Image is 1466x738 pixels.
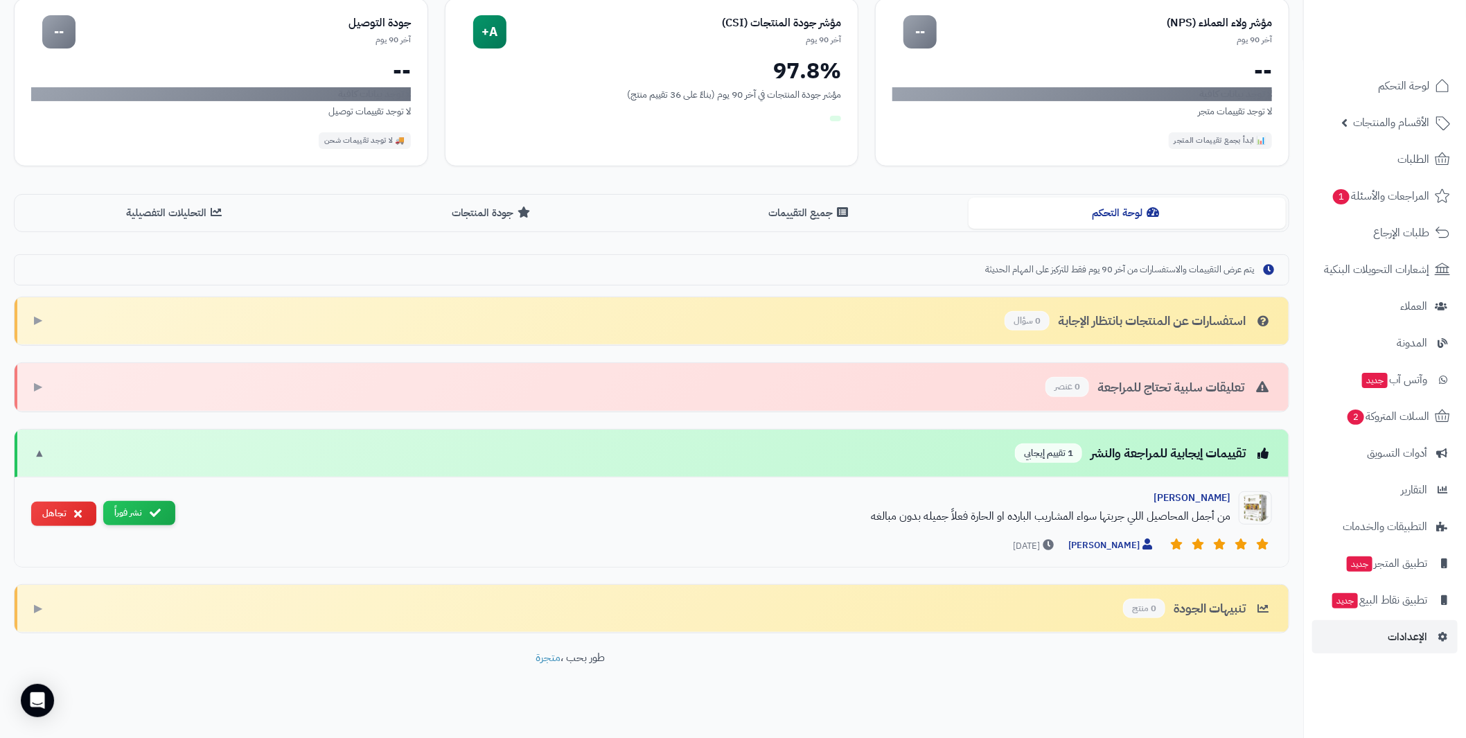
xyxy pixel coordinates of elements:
div: من أجمل المحاصيل اللي جربتها سواء المشاريب البارده او الحارة فعلاً جميله بدون مبالغه [186,508,1230,525]
div: [PERSON_NAME] [186,491,1230,505]
span: التقارير [1401,480,1427,500]
span: لوحة التحكم [1378,76,1429,96]
div: آخر 90 يوم [937,34,1272,46]
button: نشر فوراً [103,501,175,525]
button: التحليلات التفصيلية [17,197,335,229]
div: لا توجد تقييمات متجر [892,104,1272,118]
a: السلات المتروكة2 [1312,400,1458,433]
div: لا توجد تقييمات توصيل [31,104,411,118]
a: المدونة [1312,326,1458,360]
a: وآتس آبجديد [1312,363,1458,396]
div: تعليقات سلبية تحتاج للمراجعة [1045,377,1272,397]
div: مؤشر ولاء العملاء (NPS) [937,15,1272,31]
div: لا توجد بيانات كافية [31,87,411,101]
button: لوحة التحكم [969,197,1286,229]
div: -- [892,60,1272,82]
button: جودة المنتجات [335,197,652,229]
span: جديد [1362,373,1388,388]
a: الإعدادات [1312,620,1458,653]
div: -- [42,15,76,49]
div: استفسارات عن المنتجات بانتظار الإجابة [1005,311,1272,331]
a: إشعارات التحويلات البنكية [1312,253,1458,286]
span: المدونة [1397,333,1427,353]
a: طلبات الإرجاع [1312,216,1458,249]
span: 0 سؤال [1005,311,1050,331]
span: الإعدادات [1388,627,1427,647]
a: تطبيق المتجرجديد [1312,547,1458,580]
span: 1 [1333,189,1350,204]
div: Open Intercom Messenger [21,684,54,717]
span: ▶ [34,313,42,328]
span: يتم عرض التقييمات والاستفسارات من آخر 90 يوم فقط للتركيز على المهام الحديثة [985,263,1254,276]
a: المراجعات والأسئلة1 [1312,179,1458,213]
span: ▶ [34,601,42,617]
span: ▼ [34,446,45,462]
img: Product [1239,491,1272,525]
span: جديد [1332,593,1358,608]
img: logo-2.png [1372,39,1453,68]
div: تنبيهات الجودة [1123,599,1272,619]
span: السلات المتروكة [1346,407,1429,426]
span: العملاء [1400,297,1427,316]
a: التطبيقات والخدمات [1312,510,1458,543]
span: الطلبات [1397,150,1429,169]
span: إشعارات التحويلات البنكية [1324,260,1429,279]
span: ▶ [34,379,42,395]
div: A+ [473,15,506,49]
a: لوحة التحكم [1312,69,1458,103]
span: [PERSON_NAME] [1068,538,1156,553]
span: طلبات الإرجاع [1373,223,1429,243]
button: جميع التقييمات [652,197,969,229]
div: آخر 90 يوم [76,34,411,46]
div: آخر 90 يوم [506,34,842,46]
span: أدوات التسويق [1367,443,1427,463]
span: المراجعات والأسئلة [1332,186,1429,206]
span: 2 [1348,410,1364,425]
div: 97.8% [462,60,842,82]
button: تجاهل [31,502,96,526]
span: جديد [1347,556,1372,572]
span: تطبيق نقاط البيع [1331,590,1427,610]
a: التقارير [1312,473,1458,507]
div: مؤشر جودة المنتجات (CSI) [506,15,842,31]
a: الطلبات [1312,143,1458,176]
a: تطبيق نقاط البيعجديد [1312,583,1458,617]
a: متجرة [536,649,560,666]
div: لا توجد بيانات كافية [892,87,1272,101]
span: التطبيقات والخدمات [1343,517,1427,536]
div: -- [31,60,411,82]
div: 📊 ابدأ بجمع تقييمات المتجر [1169,132,1272,149]
div: جودة التوصيل [76,15,411,31]
span: [DATE] [1013,539,1057,553]
div: 🚚 لا توجد تقييمات شحن [319,132,411,149]
span: 0 منتج [1123,599,1165,619]
a: العملاء [1312,290,1458,323]
div: تقييمات إيجابية للمراجعة والنشر [1015,443,1272,464]
span: الأقسام والمنتجات [1353,113,1429,132]
div: -- [903,15,937,49]
div: مؤشر جودة المنتجات في آخر 90 يوم (بناءً على 36 تقييم منتج) [462,87,842,102]
span: 0 عنصر [1045,377,1089,397]
span: تطبيق المتجر [1345,554,1427,573]
span: وآتس آب [1361,370,1427,389]
span: 1 تقييم إيجابي [1015,443,1082,464]
a: أدوات التسويق [1312,437,1458,470]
